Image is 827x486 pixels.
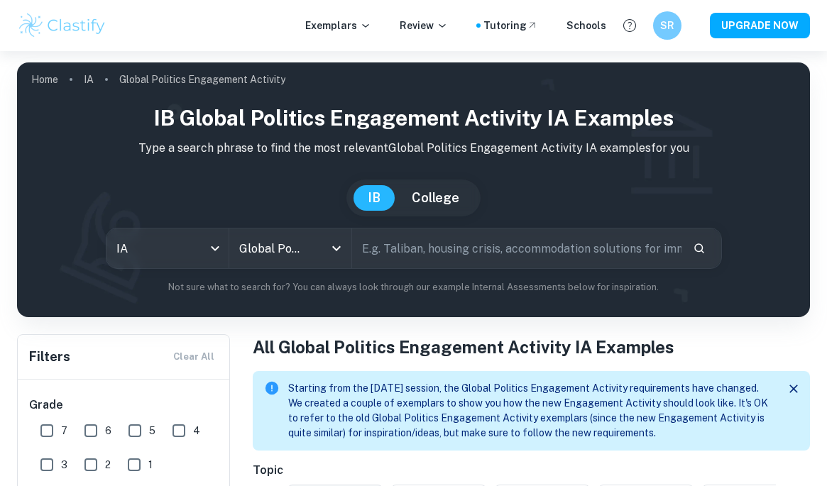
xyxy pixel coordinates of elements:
span: 1 [148,457,153,473]
button: Search [687,236,711,260]
button: Close [783,378,804,399]
button: Open [327,238,346,258]
span: 7 [61,423,67,438]
h6: Filters [29,347,70,367]
span: 3 [61,457,67,473]
a: Schools [566,18,606,33]
a: Home [31,70,58,89]
img: Clastify logo [17,11,107,40]
h6: Grade [29,397,219,414]
span: 5 [149,423,155,438]
a: IA [84,70,94,89]
h1: All Global Politics Engagement Activity IA Examples [253,334,810,360]
p: Global Politics Engagement Activity [119,72,285,87]
p: Starting from the [DATE] session, the Global Politics Engagement Activity requirements have chang... [288,381,772,441]
button: Help and Feedback [618,13,642,38]
p: Exemplars [305,18,371,33]
button: IB [354,185,395,211]
p: Not sure what to search for? You can always look through our example Internal Assessments below f... [28,280,799,294]
p: Review [400,18,448,33]
span: 2 [105,457,111,473]
h1: IB Global Politics Engagement Activity IA examples [28,102,799,134]
span: 6 [105,423,111,438]
p: Type a search phrase to find the most relevant Global Politics Engagement Activity IA examples fo... [28,140,799,157]
h6: SR [659,18,676,33]
span: 4 [193,423,200,438]
button: College [398,185,473,211]
button: SR [653,11,681,40]
img: profile cover [17,62,810,317]
h6: Topic [253,462,810,479]
button: UPGRADE NOW [710,13,810,38]
a: Tutoring [483,18,538,33]
div: IA [106,228,229,268]
input: E.g. Taliban, housing crisis, accommodation solutions for immigrants... [352,228,681,268]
